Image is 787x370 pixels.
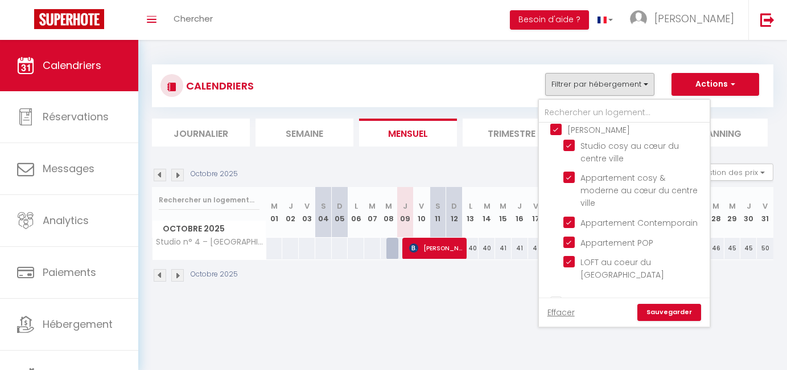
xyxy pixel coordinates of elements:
[159,190,259,210] input: Rechercher un logement...
[446,187,463,238] th: 12
[545,73,654,96] button: Filtrer par hébergement
[191,169,238,180] p: Octobre 2025
[637,304,701,321] a: Sauvegarder
[495,187,512,238] th: 15
[191,269,238,280] p: Octobre 2025
[760,13,774,27] img: logout
[757,187,773,238] th: 31
[381,187,397,238] th: 08
[517,201,522,212] abbr: J
[580,140,679,164] span: Studio cosy au cœur du centre ville
[484,201,491,212] abbr: M
[510,10,589,30] button: Besoin d'aide ?
[500,201,506,212] abbr: M
[43,109,109,124] span: Réservations
[533,201,538,212] abbr: V
[419,201,424,212] abbr: V
[451,201,457,212] abbr: D
[256,119,353,147] li: Semaine
[315,187,332,238] th: 04
[355,201,358,212] abbr: L
[359,119,457,147] li: Mensuel
[43,317,113,331] span: Hébergement
[463,238,479,259] div: 40
[348,187,364,238] th: 06
[708,187,724,238] th: 28
[747,201,751,212] abbr: J
[528,187,545,238] th: 17
[763,201,768,212] abbr: V
[539,103,710,123] input: Rechercher un logement...
[43,161,94,176] span: Messages
[435,201,440,212] abbr: S
[712,201,719,212] abbr: M
[266,187,283,238] th: 01
[43,58,101,72] span: Calendriers
[512,238,528,259] div: 41
[299,187,315,238] th: 03
[495,238,512,259] div: 41
[413,187,430,238] th: 10
[34,9,104,29] img: Super Booking
[43,265,96,279] span: Paiements
[304,201,310,212] abbr: V
[740,238,757,259] div: 45
[321,201,326,212] abbr: S
[538,99,711,328] div: Filtrer par hébergement
[654,11,734,26] span: [PERSON_NAME]
[757,238,773,259] div: 50
[547,306,575,319] a: Effacer
[479,187,495,238] th: 14
[463,187,479,238] th: 13
[397,187,414,238] th: 09
[729,201,736,212] abbr: M
[512,187,528,238] th: 16
[174,13,213,25] span: Chercher
[282,187,299,238] th: 02
[385,201,392,212] abbr: M
[670,119,768,147] li: Planning
[630,10,647,27] img: ...
[724,187,741,238] th: 29
[369,201,376,212] abbr: M
[528,238,545,259] div: 41
[409,237,464,259] span: [PERSON_NAME]
[337,201,343,212] abbr: D
[580,172,698,209] span: Appartement cosy & moderne au cœur du centre ville
[43,213,89,227] span: Analytics
[364,187,381,238] th: 07
[708,238,724,259] div: 46
[740,187,757,238] th: 30
[289,201,293,212] abbr: J
[430,187,446,238] th: 11
[671,73,759,96] button: Actions
[332,187,348,238] th: 05
[724,238,741,259] div: 45
[154,238,268,246] span: Studio n° 4 – [GEOGRAPHIC_DATA]
[153,221,266,237] span: Octobre 2025
[183,73,254,99] h3: CALENDRIERS
[271,201,278,212] abbr: M
[403,201,407,212] abbr: J
[479,238,495,259] div: 40
[469,201,472,212] abbr: L
[689,164,773,181] button: Gestion des prix
[152,119,250,147] li: Journalier
[567,124,630,136] span: [PERSON_NAME]
[463,119,561,147] li: Trimestre
[580,257,664,280] span: LOFT au coeur du [GEOGRAPHIC_DATA]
